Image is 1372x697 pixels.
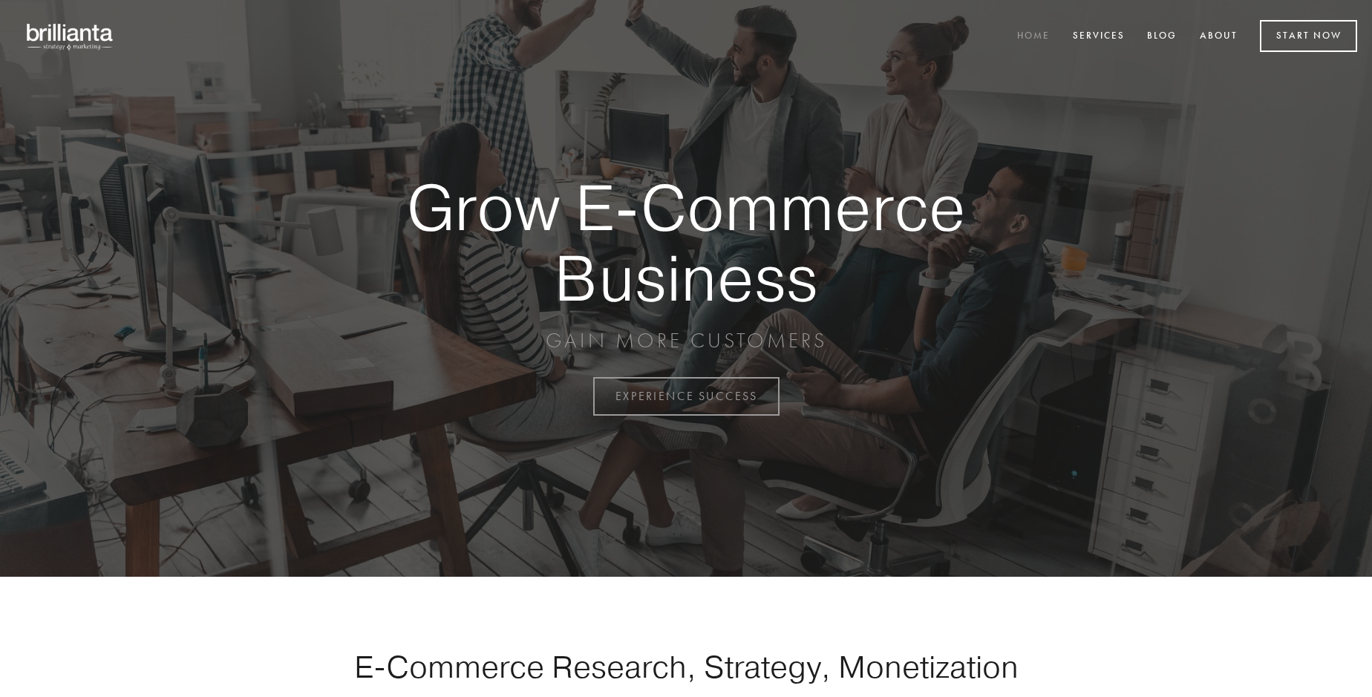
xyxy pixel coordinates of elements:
a: About [1190,24,1247,49]
strong: Grow E-Commerce Business [355,172,1017,312]
a: Blog [1137,24,1186,49]
a: Start Now [1260,20,1357,52]
a: Home [1007,24,1059,49]
p: GAIN MORE CUSTOMERS [355,327,1017,354]
a: EXPERIENCE SUCCESS [593,377,780,416]
a: Services [1063,24,1134,49]
h1: E-Commerce Research, Strategy, Monetization [307,648,1065,685]
img: brillianta - research, strategy, marketing [15,15,126,58]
